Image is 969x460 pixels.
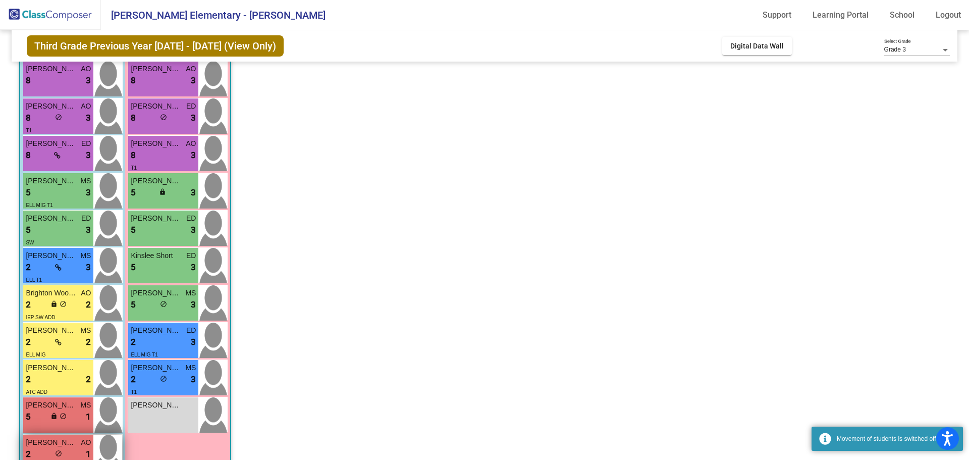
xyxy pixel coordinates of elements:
span: 2 [86,373,91,386]
span: AO [186,138,196,149]
span: 8 [26,149,31,162]
span: 3 [191,373,196,386]
span: 3 [191,149,196,162]
span: Grade 3 [884,46,906,53]
span: 2 [26,261,31,274]
span: T1 [131,165,137,171]
span: Kinslee Short [131,250,181,261]
span: [PERSON_NAME] [26,437,76,448]
span: 2 [26,373,31,386]
span: 3 [191,224,196,237]
span: [PERSON_NAME] [26,64,76,74]
span: ELL MIG [26,352,45,357]
span: [PERSON_NAME] [26,176,76,186]
span: 5 [26,411,31,424]
span: do_not_disturb_alt [60,300,67,308]
span: [PERSON_NAME] [131,64,181,74]
span: 3 [86,224,91,237]
span: 2 [86,298,91,312]
span: ED [81,138,91,149]
span: 2 [131,336,136,349]
span: 3 [86,261,91,274]
span: [PERSON_NAME] [131,138,181,149]
span: 3 [191,186,196,199]
span: [PERSON_NAME] [26,363,76,373]
span: do_not_disturb_alt [60,413,67,420]
span: SW [26,240,34,245]
span: MS [185,288,196,298]
span: [PERSON_NAME] [26,325,76,336]
a: School [882,7,923,23]
span: 3 [191,261,196,274]
span: 3 [191,74,196,87]
span: [PERSON_NAME] [131,101,181,112]
span: [PERSON_NAME] [131,288,181,298]
span: 8 [131,112,136,125]
span: MS [80,250,91,261]
span: [PERSON_NAME] [131,325,181,336]
span: Digital Data Wall [730,42,784,50]
span: 2 [26,298,31,312]
span: 5 [131,261,136,274]
span: Brighton Woodbury [26,288,76,298]
span: 3 [86,112,91,125]
span: 8 [26,112,31,125]
span: AO [81,437,91,448]
span: [PERSON_NAME] [26,250,76,261]
span: T1 [131,389,137,395]
button: Digital Data Wall [722,37,792,55]
span: 5 [26,186,31,199]
span: [PERSON_NAME] [131,176,181,186]
span: 2 [26,336,31,349]
span: 5 [131,186,136,199]
span: [PERSON_NAME] [26,138,76,149]
span: IEP SW ADD [26,315,55,320]
span: ELL T1 [26,277,42,283]
span: [PERSON_NAME] Elementary - [PERSON_NAME] [101,7,326,23]
span: ED [186,250,196,261]
span: MS [80,400,91,411]
span: AO [81,64,91,74]
span: 8 [131,74,136,87]
span: 2 [86,336,91,349]
span: ELL MIG T1 [131,352,157,357]
span: MS [185,363,196,373]
span: ED [81,213,91,224]
span: 3 [86,149,91,162]
span: 2 [131,373,136,386]
span: lock [50,300,58,308]
span: [PERSON_NAME] [26,213,76,224]
span: ELL MIG T1 [26,202,52,208]
span: Third Grade Previous Year [DATE] - [DATE] (View Only) [27,35,284,57]
span: ATC ADD [26,389,47,395]
span: AO [81,288,91,298]
div: Movement of students is switched off [837,434,955,443]
span: [PERSON_NAME] [26,101,76,112]
span: do_not_disturb_alt [160,375,167,382]
span: 8 [131,149,136,162]
a: Support [755,7,799,23]
span: MS [80,325,91,336]
span: lock [50,413,58,420]
span: ED [186,325,196,336]
span: do_not_disturb_alt [160,114,167,121]
a: Learning Portal [804,7,877,23]
span: ED [186,101,196,112]
span: 3 [86,186,91,199]
span: 3 [86,74,91,87]
span: T1 [26,128,32,133]
span: 5 [131,224,136,237]
span: MS [80,176,91,186]
span: ED [186,213,196,224]
span: 3 [191,298,196,312]
span: [PERSON_NAME] [131,400,181,411]
span: do_not_disturb_alt [55,114,62,121]
span: do_not_disturb_alt [160,300,167,308]
span: 5 [131,298,136,312]
span: 5 [26,224,31,237]
a: Logout [928,7,969,23]
span: [PERSON_NAME] [131,213,181,224]
span: 3 [191,336,196,349]
span: 3 [191,112,196,125]
span: do_not_disturb_alt [55,450,62,457]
